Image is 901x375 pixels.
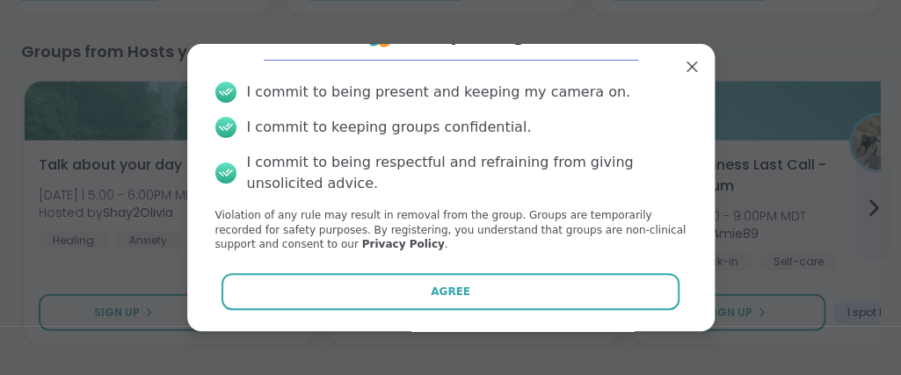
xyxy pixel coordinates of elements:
[247,152,687,194] div: I commit to being respectful and refraining from giving unsolicited advice.
[215,208,687,252] p: Violation of any rule may result in removal from the group. Groups are temporarily recorded for s...
[222,273,679,310] button: Agree
[247,82,630,103] div: I commit to being present and keeping my camera on.
[431,284,470,299] span: Agree
[362,238,445,250] a: Privacy Policy
[247,117,532,138] div: I commit to keeping groups confidential.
